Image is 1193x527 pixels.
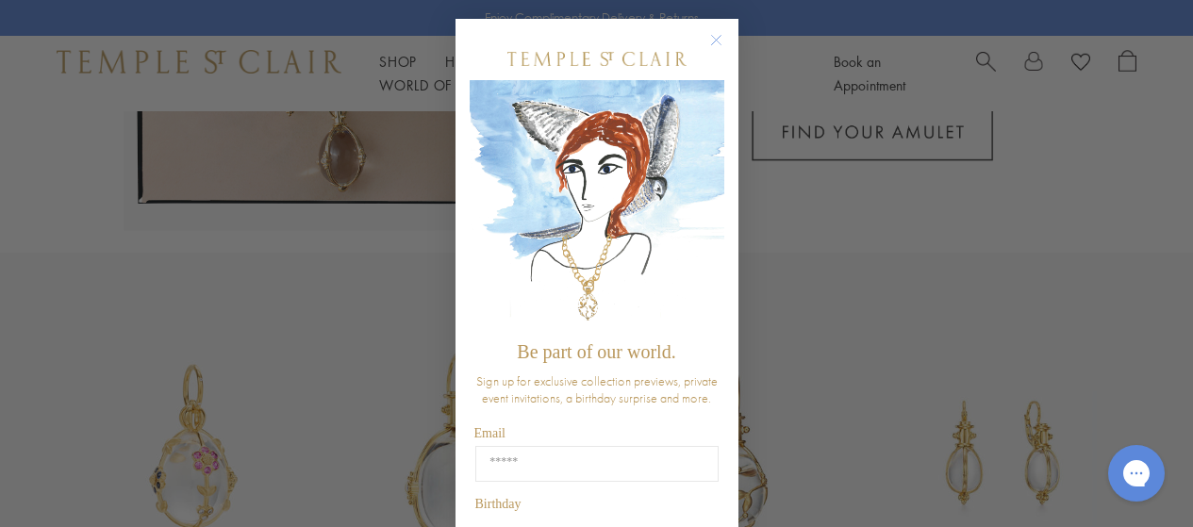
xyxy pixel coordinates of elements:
[476,372,718,406] span: Sign up for exclusive collection previews, private event invitations, a birthday surprise and more.
[474,426,505,440] span: Email
[714,38,737,61] button: Close dialog
[507,52,687,66] img: Temple St. Clair
[1099,438,1174,508] iframe: Gorgias live chat messenger
[475,446,719,482] input: Email
[475,497,522,511] span: Birthday
[470,80,724,332] img: c4a9eb12-d91a-4d4a-8ee0-386386f4f338.jpeg
[517,341,675,362] span: Be part of our world.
